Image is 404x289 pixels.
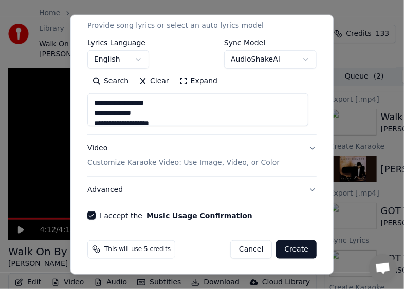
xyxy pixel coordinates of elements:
[134,73,174,89] button: Clear
[87,73,134,89] button: Search
[87,135,317,176] button: VideoCustomize Karaoke Video: Use Image, Video, or Color
[87,143,280,168] div: Video
[87,158,280,168] p: Customize Karaoke Video: Use Image, Video, or Color
[146,212,252,219] button: I accept the
[224,39,317,46] label: Sync Model
[174,73,223,89] button: Expand
[230,240,272,259] button: Cancel
[87,177,317,203] button: Advanced
[100,212,252,219] label: I accept the
[87,21,264,31] p: Provide song lyrics or select an auto lyrics model
[104,245,171,254] span: This will use 5 credits
[87,39,149,46] label: Lyrics Language
[87,39,317,134] div: LyricsProvide song lyrics or select an auto lyrics model
[276,240,317,259] button: Create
